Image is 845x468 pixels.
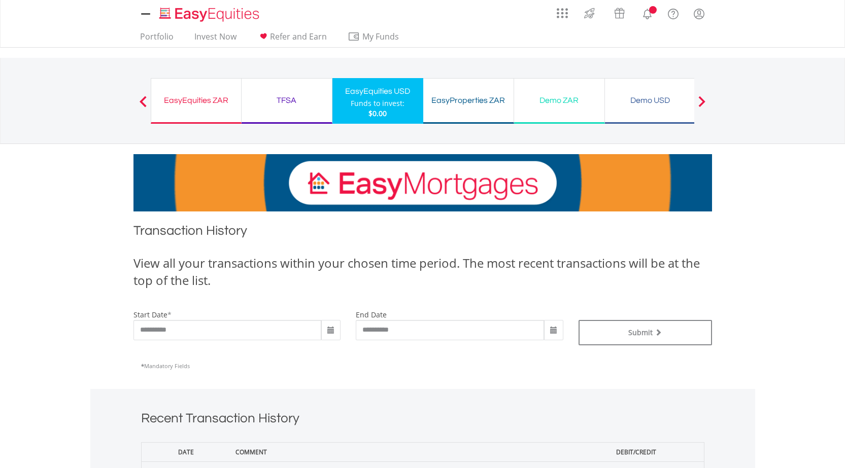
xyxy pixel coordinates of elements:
[429,93,508,107] div: EasyProperties ZAR
[133,154,712,211] img: EasyMortage Promotion Banner
[253,31,331,47] a: Refer and Earn
[660,3,686,23] a: FAQ's and Support
[348,30,414,43] span: My Funds
[155,3,263,23] a: Home page
[686,3,712,25] a: My Profile
[339,84,417,98] div: EasyEquities USD
[270,31,327,42] span: Refer and Earn
[581,5,598,21] img: thrive-v2.svg
[604,3,634,21] a: Vouchers
[557,8,568,19] img: grid-menu-icon.svg
[157,6,263,23] img: EasyEquities_Logo.png
[351,98,404,109] div: Funds to invest:
[141,409,704,432] h1: Recent Transaction History
[133,310,167,319] label: start date
[141,442,230,461] th: Date
[133,255,712,290] div: View all your transactions within your chosen time period. The most recent transactions will be a...
[634,3,660,23] a: Notifications
[136,31,178,47] a: Portfolio
[141,362,190,370] span: Mandatory Fields
[550,3,574,19] a: AppsGrid
[368,109,387,118] span: $0.00
[190,31,241,47] a: Invest Now
[568,442,704,461] th: Debit/Credit
[520,93,598,107] div: Demo ZAR
[611,93,689,107] div: Demo USD
[611,5,628,21] img: vouchers-v2.svg
[579,320,712,345] button: Submit
[356,310,387,319] label: end date
[133,222,712,244] h1: Transaction History
[157,93,235,107] div: EasyEquities ZAR
[248,93,326,107] div: TFSA
[692,101,712,111] button: Next
[133,101,153,111] button: Previous
[230,442,568,461] th: Comment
